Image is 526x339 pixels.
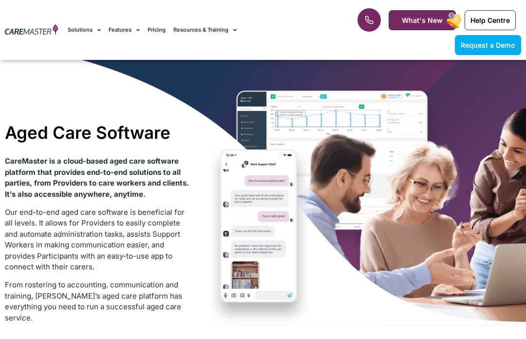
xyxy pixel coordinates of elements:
[465,10,516,30] a: Help Centre
[461,41,515,49] span: Request a Demo
[389,10,456,30] a: What's New
[5,122,190,143] h1: Aged Care Software
[5,24,58,36] img: CareMaster Logo
[68,14,101,46] a: Solutions
[5,156,189,199] strong: CareMaster is a cloud-based aged care software platform that provides end-to-end solutions to all...
[455,35,521,55] a: Request a Demo
[402,16,443,24] span: What's New
[148,14,166,46] a: Pricing
[470,16,510,24] span: Help Centre
[173,14,237,46] a: Resources & Training
[109,14,140,46] a: Features
[5,207,185,272] span: Our end-to-end aged care software is beneficial for all levels. It allows for Providers to easily...
[5,280,182,322] span: From rostering to accounting, communication and training, [PERSON_NAME]’s aged care platform has ...
[68,14,335,46] nav: Menu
